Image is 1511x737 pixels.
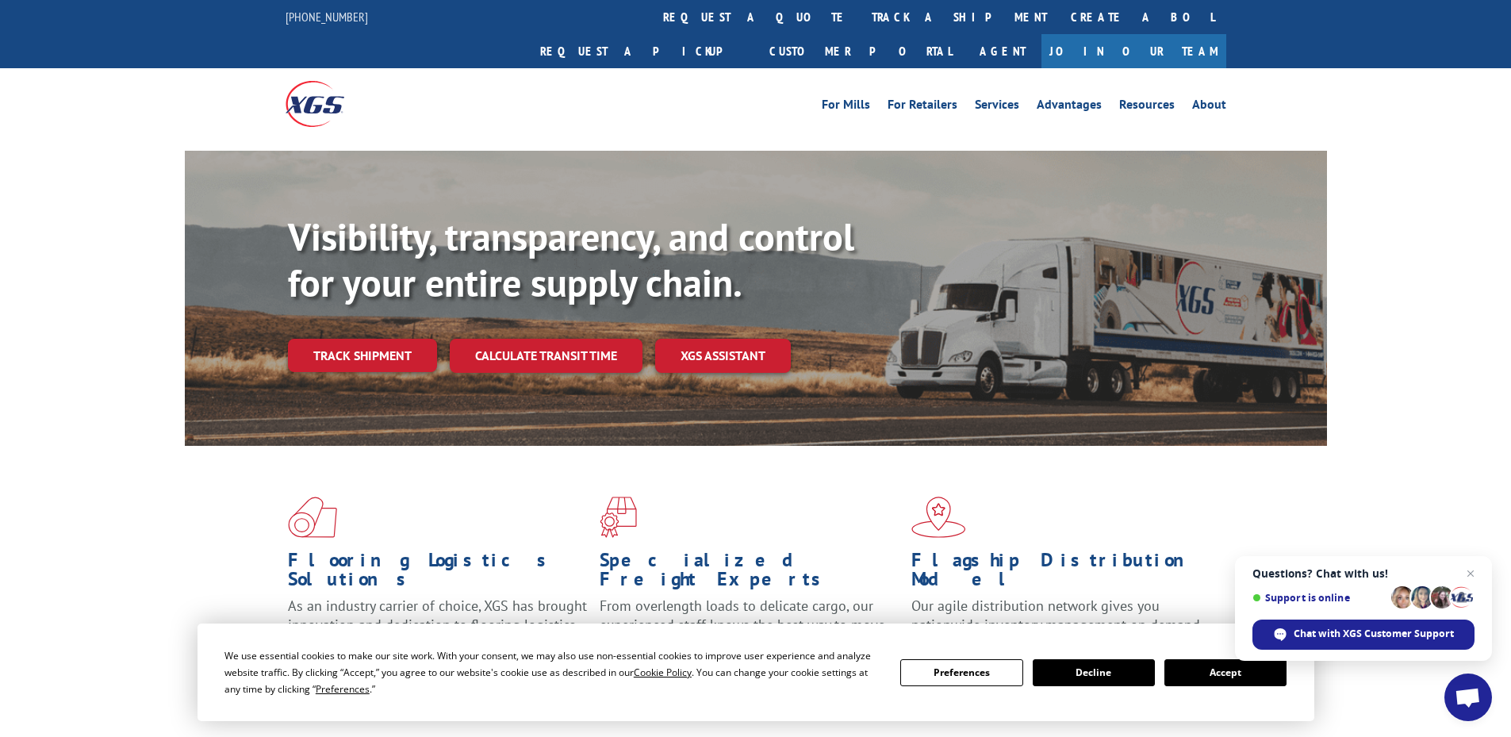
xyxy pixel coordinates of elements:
button: Accept [1164,659,1287,686]
p: From overlength loads to delicate cargo, our experienced staff knows the best way to move your fr... [600,597,899,667]
a: Resources [1119,98,1175,116]
a: [PHONE_NUMBER] [286,9,368,25]
a: Request a pickup [528,34,757,68]
span: Support is online [1252,592,1386,604]
a: For Mills [822,98,870,116]
h1: Flooring Logistics Solutions [288,551,588,597]
button: Decline [1033,659,1155,686]
span: Questions? Chat with us! [1252,567,1475,580]
h1: Flagship Distribution Model [911,551,1211,597]
img: xgs-icon-flagship-distribution-model-red [911,497,966,538]
a: Advantages [1037,98,1102,116]
span: Cookie Policy [634,666,692,679]
span: Close chat [1461,564,1480,583]
span: Preferences [316,682,370,696]
b: Visibility, transparency, and control for your entire supply chain. [288,212,854,307]
a: Join Our Team [1041,34,1226,68]
a: Track shipment [288,339,437,372]
img: xgs-icon-total-supply-chain-intelligence-red [288,497,337,538]
span: Our agile distribution network gives you nationwide inventory management on demand. [911,597,1203,634]
a: Agent [964,34,1041,68]
a: XGS ASSISTANT [655,339,791,373]
span: As an industry carrier of choice, XGS has brought innovation and dedication to flooring logistics... [288,597,587,653]
button: Preferences [900,659,1022,686]
a: Services [975,98,1019,116]
h1: Specialized Freight Experts [600,551,899,597]
div: Chat with XGS Customer Support [1252,620,1475,650]
img: xgs-icon-focused-on-flooring-red [600,497,637,538]
div: Cookie Consent Prompt [198,624,1314,721]
span: Chat with XGS Customer Support [1294,627,1454,641]
a: About [1192,98,1226,116]
a: Calculate transit time [450,339,642,373]
a: Customer Portal [757,34,964,68]
div: Open chat [1444,674,1492,721]
div: We use essential cookies to make our site work. With your consent, we may also use non-essential ... [224,647,881,697]
a: For Retailers [888,98,957,116]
